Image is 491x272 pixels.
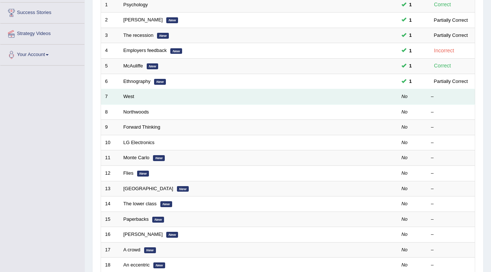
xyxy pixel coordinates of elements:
[401,216,408,222] em: No
[147,63,159,69] em: New
[401,247,408,252] em: No
[123,155,150,160] a: Monte Carlo
[101,227,119,243] td: 16
[123,94,134,99] a: West
[123,140,155,145] a: LG Electronics
[406,77,415,85] span: You can still take this question
[431,77,471,85] div: Partially Correct
[177,186,189,192] em: New
[101,104,119,120] td: 8
[101,74,119,89] td: 6
[431,62,454,70] div: Correct
[166,17,178,23] em: New
[431,231,471,238] div: –
[401,201,408,206] em: No
[406,31,415,39] span: You can still take this question
[431,124,471,131] div: –
[166,232,178,238] em: New
[431,200,471,208] div: –
[401,170,408,176] em: No
[154,79,166,85] em: New
[137,171,149,177] em: New
[123,262,150,268] a: An eccentric
[431,170,471,177] div: –
[431,262,471,269] div: –
[406,16,415,24] span: You can still take this question
[406,47,415,55] span: You can still take this question
[153,155,165,161] em: New
[101,150,119,166] td: 11
[0,24,84,42] a: Strategy Videos
[101,89,119,105] td: 7
[431,16,471,24] div: Partially Correct
[123,216,149,222] a: Paperbacks
[123,17,163,22] a: [PERSON_NAME]
[0,3,84,21] a: Success Stories
[101,196,119,212] td: 14
[431,216,471,223] div: –
[0,45,84,63] a: Your Account
[123,48,167,53] a: Employers feedback
[401,140,408,145] em: No
[123,63,143,69] a: McAuliffe
[401,155,408,160] em: No
[401,109,408,115] em: No
[406,1,415,8] span: You can still take this question
[101,120,119,135] td: 9
[123,186,173,191] a: [GEOGRAPHIC_DATA]
[123,109,149,115] a: Northwoods
[101,212,119,227] td: 15
[123,2,148,7] a: Psychology
[152,217,164,223] em: New
[123,124,160,130] a: Forward Thinking
[160,201,172,207] em: New
[101,165,119,181] td: 12
[401,94,408,99] em: No
[406,62,415,70] span: You can still take this question
[157,33,169,39] em: New
[101,242,119,258] td: 17
[153,262,165,268] em: New
[123,231,163,237] a: [PERSON_NAME]
[123,247,140,252] a: A crowd
[101,13,119,28] td: 2
[101,59,119,74] td: 5
[401,231,408,237] em: No
[431,139,471,146] div: –
[101,181,119,196] td: 13
[401,186,408,191] em: No
[101,135,119,150] td: 10
[101,43,119,59] td: 4
[431,46,457,55] div: Incorrect
[123,170,133,176] a: Flies
[123,79,151,84] a: Ethnography
[401,124,408,130] em: No
[431,185,471,192] div: –
[431,154,471,161] div: –
[401,262,408,268] em: No
[431,247,471,254] div: –
[170,48,182,54] em: New
[431,31,471,39] div: Partially Correct
[431,0,454,9] div: Correct
[101,28,119,43] td: 3
[431,93,471,100] div: –
[123,201,157,206] a: The lower class
[144,247,156,253] em: New
[123,32,154,38] a: The recession
[431,109,471,116] div: –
